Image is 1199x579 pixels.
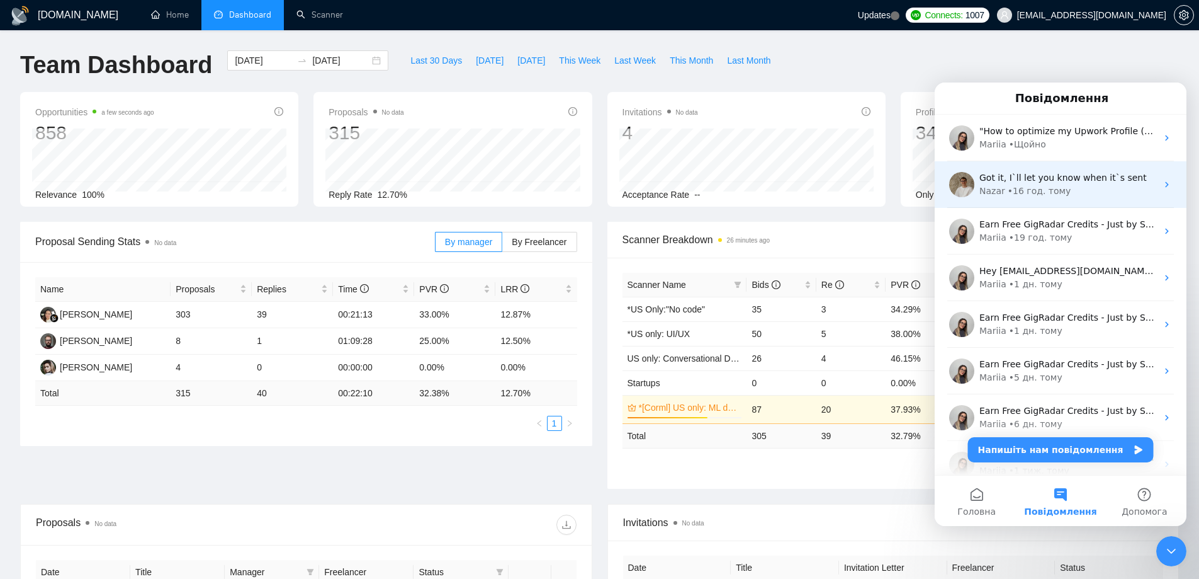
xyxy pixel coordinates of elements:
span: info-circle [911,280,920,289]
td: 32.79 % [886,423,955,448]
span: info-circle [862,107,870,116]
td: 00:00:00 [333,355,414,381]
span: Invitations [623,515,1164,530]
td: 20 [816,395,886,423]
span: info-circle [360,284,369,293]
span: No data [154,239,176,246]
span: Connects: [925,8,962,22]
span: Proposals [176,282,237,296]
a: Startups [628,378,660,388]
h1: Team Dashboard [20,50,212,80]
span: dashboard [214,10,223,19]
div: [PERSON_NAME] [60,334,132,348]
time: 26 minutes ago [727,237,770,244]
img: LA [40,307,56,323]
a: *US Only:"No code" [628,304,706,314]
td: 12.50% [495,328,577,355]
span: filter [731,275,744,294]
input: End date [312,54,369,67]
span: Updates [858,10,891,20]
td: 8 [171,328,252,355]
span: Proposals [329,105,403,120]
div: Mariia [45,242,72,255]
span: By manager [445,237,492,247]
span: By Freelancer [512,237,566,247]
td: 0 [816,370,886,395]
input: Start date [235,54,292,67]
button: Допомога [168,393,252,444]
span: Replies [257,282,318,296]
span: Bids [751,280,780,290]
span: Last Month [727,54,770,67]
a: setting [1174,10,1194,20]
span: info-circle [521,284,529,293]
span: Last Week [614,54,656,67]
button: [DATE] [469,50,510,71]
img: gigradar-bm.png [50,314,59,323]
iframe: Intercom live chat [935,83,1186,526]
div: [PERSON_NAME] [60,307,132,321]
img: DW [40,333,56,349]
span: info-circle [835,280,844,289]
td: 25.00% [414,328,495,355]
span: 1007 [965,8,984,22]
td: 0.00% [495,355,577,381]
img: ZM [40,360,56,375]
td: 4 [816,346,886,370]
span: Scanner Breakdown [622,232,1164,248]
span: Time [338,284,368,294]
td: 26 [746,346,816,370]
td: 3 [816,297,886,321]
td: 38.00% [886,321,955,346]
a: ZM[PERSON_NAME] [40,362,132,372]
td: 00:22:10 [333,381,414,406]
span: Proposal Sending Stats [35,234,435,249]
td: 87 [746,395,816,423]
img: logo [10,6,30,26]
a: US only: Conversational Design [628,353,752,364]
td: 0 [746,370,816,395]
td: 37.93% [886,395,955,423]
span: left [536,420,543,427]
a: homeHome [151,9,189,20]
span: No data [382,109,404,116]
span: No data [676,109,698,116]
span: Scanner Name [628,280,686,290]
time: a few seconds ago [101,109,154,116]
div: • 5 дн. тому [74,289,128,302]
div: [PERSON_NAME] [60,360,132,374]
span: Last 30 Days [410,54,462,67]
td: 46.15% [886,346,955,370]
button: Напишіть нам повідомлення [33,355,219,380]
li: Previous Page [532,416,547,431]
span: Status [419,565,490,579]
td: 0.00% [414,355,495,381]
div: Mariia [45,195,72,209]
td: 39 [252,302,333,328]
th: Proposals [171,277,252,302]
td: 39 [816,423,886,448]
span: Invitations [622,105,698,120]
span: setting [1174,10,1193,20]
span: Manager [230,565,301,579]
span: 12.70% [378,190,407,200]
span: swap-right [297,55,307,66]
span: Re [821,280,844,290]
button: Last Month [720,50,777,71]
button: This Month [663,50,720,71]
div: Mariia [45,335,72,348]
iframe: Intercom live chat [1156,536,1186,566]
button: left [532,416,547,431]
span: info-circle [274,107,283,116]
div: • 1 дн. тому [74,242,128,255]
button: download [556,515,577,535]
td: 33.00% [414,302,495,328]
span: info-circle [440,284,449,293]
